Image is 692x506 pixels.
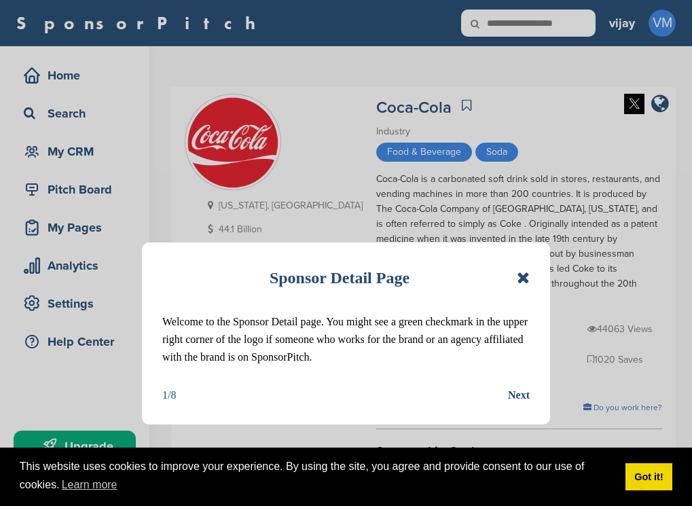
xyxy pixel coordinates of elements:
[60,475,120,495] a: learn more about cookies
[162,313,530,366] p: Welcome to the Sponsor Detail page. You might see a green checkmark in the upper right corner of ...
[162,386,176,404] div: 1/8
[20,458,615,495] span: This website uses cookies to improve your experience. By using the site, you agree and provide co...
[270,263,409,293] h1: Sponsor Detail Page
[508,386,530,404] button: Next
[625,463,672,490] a: dismiss cookie message
[638,452,681,495] iframe: Button to launch messaging window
